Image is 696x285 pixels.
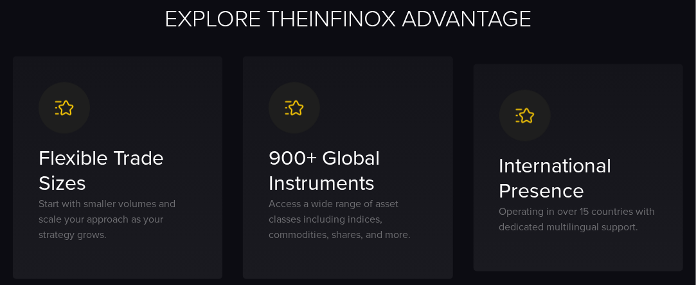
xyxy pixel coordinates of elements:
img: International Presence [499,90,551,142]
p: Access a wide range of asset classes including indices, commodities, shares, and more. [269,197,427,243]
h3: International Presence [499,154,657,205]
img: 900+ Global Instruments [269,82,320,134]
p: Start with smaller volumes and scale your approach as your strategy grows. [39,197,197,243]
span: INFINOX ADVANTAGE [308,5,531,33]
h3: Flexible Trade Sizes [39,147,197,197]
p: Operating in over 15 countries with dedicated multilingual support. [499,205,657,235]
h3: 900+ Global Instruments [269,147,427,197]
img: Flexible Trade Sizes [39,82,90,134]
h2: EXPLORE THE [13,5,683,33]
